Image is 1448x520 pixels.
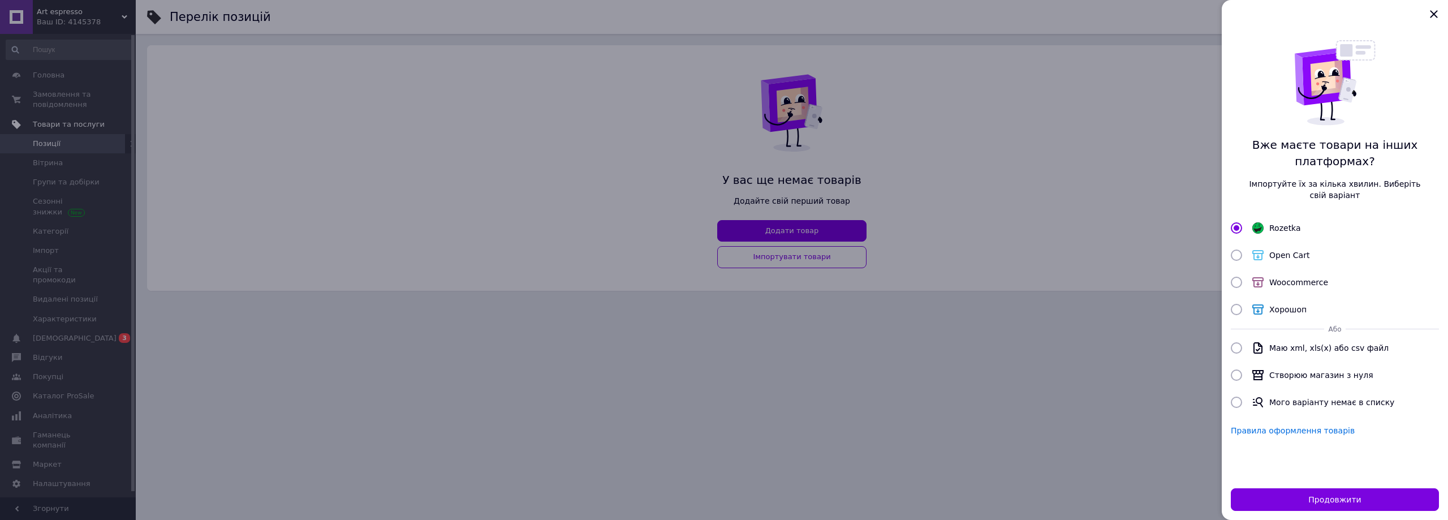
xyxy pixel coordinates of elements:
[1424,5,1443,24] button: Закрыть
[1269,251,1309,260] span: Open Cart
[1269,278,1328,287] span: Woocommerce
[1249,137,1421,169] span: Вже маєте товари на інших платформах?
[1269,224,1301,233] span: Rozetka
[1269,343,1389,353] span: Маю xml, xls(x) або csv файл
[1269,371,1373,380] span: Створюю магазин з нуля
[1269,305,1307,314] span: Хорошоп
[1329,325,1342,333] span: Або
[1249,178,1421,201] span: Імпортуйте їх за кілька хвилин. Виберіть свій варіант
[1231,488,1439,511] button: Продовжити
[1269,398,1394,407] span: Мого варіанту немає в списку
[1231,426,1355,435] a: Правила оформлення товарів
